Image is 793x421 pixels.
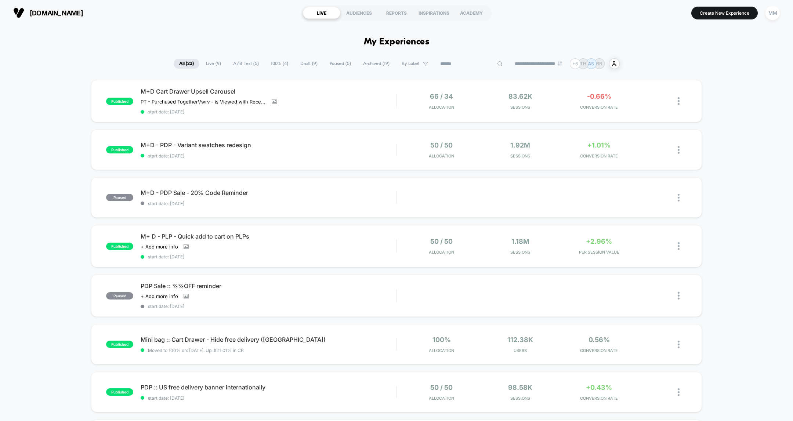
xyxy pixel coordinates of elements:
p: TH [580,61,586,66]
div: LIVE [303,7,340,19]
span: Draft ( 9 ) [295,59,323,69]
span: 1.18M [511,237,529,245]
span: Sessions [483,153,558,159]
button: Create New Experience [691,7,758,19]
button: [DOMAIN_NAME] [11,7,85,19]
span: By Label [402,61,419,66]
span: Users [483,348,558,353]
span: published [106,98,133,105]
span: +2.96% [586,237,612,245]
span: + Add more info [141,293,178,299]
span: paused [106,292,133,300]
span: All ( 23 ) [174,59,199,69]
span: Sessions [483,105,558,110]
img: close [678,388,680,396]
span: start date: [DATE] [141,395,396,401]
span: M+D - PDP Sale - 20% Code Reminder [141,189,396,196]
span: paused [106,194,133,201]
span: Paused ( 5 ) [324,59,356,69]
span: 50 / 50 [430,384,453,391]
span: PT - Purchased TogetherVwrv - is Viewed with Recently [141,99,266,105]
span: start date: [DATE] [141,201,396,206]
span: 112.38k [507,336,533,344]
span: Allocation [429,250,454,255]
h1: My Experiences [364,37,430,47]
p: AS [588,61,594,66]
span: Live ( 9 ) [200,59,227,69]
span: M+ D - PLP - Quick add to cart on PLPs [141,233,396,240]
span: Allocation [429,348,454,353]
span: PER SESSION VALUE [562,250,637,255]
span: 98.58k [508,384,532,391]
span: Allocation [429,105,454,110]
span: CONVERSION RATE [562,396,637,401]
span: Allocation [429,153,454,159]
img: close [678,194,680,202]
span: A/B Test ( 5 ) [228,59,264,69]
span: M+D Cart Drawer Upsell Carousel [141,88,396,95]
span: 100% ( 4 ) [265,59,294,69]
div: AUDIENCES [340,7,378,19]
img: close [678,146,680,154]
span: 66 / 34 [430,92,453,100]
p: BB [596,61,602,66]
div: MM [765,6,780,20]
span: start date: [DATE] [141,153,396,159]
span: +1.01% [587,141,611,149]
span: 50 / 50 [430,141,453,149]
span: start date: [DATE] [141,254,396,260]
span: Sessions [483,396,558,401]
span: CONVERSION RATE [562,153,637,159]
img: close [678,242,680,250]
span: published [106,388,133,396]
span: M+D - PDP - Variant swatches redesign [141,141,396,149]
div: INSPIRATIONS [415,7,453,19]
span: 100% [432,336,451,344]
span: [DOMAIN_NAME] [30,9,83,17]
span: +0.43% [586,384,612,391]
span: CONVERSION RATE [562,348,637,353]
span: + Add more info [141,244,178,250]
span: -0.66% [587,92,611,100]
img: close [678,341,680,348]
span: start date: [DATE] [141,109,396,115]
div: + 6 [570,58,580,69]
img: Visually logo [13,7,24,18]
img: close [678,97,680,105]
span: PDP Sale :: %%OFF reminder [141,282,396,290]
span: Mini bag :: Cart Drawer - Hide free delivery ([GEOGRAPHIC_DATA]) [141,336,396,343]
span: start date: [DATE] [141,304,396,309]
img: end [558,61,562,66]
span: 0.56% [589,336,610,344]
span: published [106,341,133,348]
span: 50 / 50 [430,237,453,245]
img: close [678,292,680,300]
span: 83.62k [508,92,532,100]
span: published [106,146,133,153]
span: Moved to 100% on: [DATE] . Uplift: 11.01% in CR [148,348,244,353]
span: published [106,243,133,250]
span: Archived ( 19 ) [358,59,395,69]
span: PDP :: US free delivery banner internationally [141,384,396,391]
div: REPORTS [378,7,415,19]
span: 1.92M [510,141,530,149]
div: ACADEMY [453,7,490,19]
span: Sessions [483,250,558,255]
button: MM [763,6,782,21]
span: CONVERSION RATE [562,105,637,110]
span: Allocation [429,396,454,401]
